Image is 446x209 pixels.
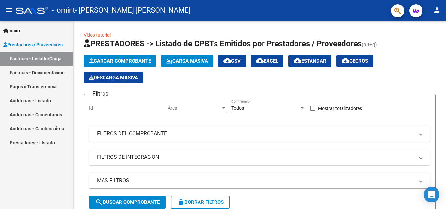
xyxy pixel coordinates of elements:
mat-panel-title: FILTROS DE INTEGRACION [97,154,414,161]
span: EXCEL [256,58,278,64]
mat-icon: menu [5,6,13,14]
span: - [PERSON_NAME] [PERSON_NAME] [75,3,191,18]
button: EXCEL [251,55,283,67]
span: Mostrar totalizadores [318,104,362,112]
h3: Filtros [89,89,112,98]
button: Buscar Comprobante [89,196,166,209]
span: Gecros [342,58,368,64]
span: Cargar Comprobante [89,58,151,64]
button: CSV [218,55,246,67]
span: Buscar Comprobante [95,199,160,205]
span: Prestadores / Proveedores [3,41,63,48]
button: Estandar [288,55,331,67]
mat-icon: person [433,6,441,14]
span: Estandar [294,58,326,64]
div: Open Intercom Messenger [424,187,439,202]
span: Inicio [3,27,20,34]
span: Descarga Masiva [89,75,138,81]
mat-expansion-panel-header: FILTROS DEL COMPROBANTE [89,126,430,142]
mat-panel-title: MAS FILTROS [97,177,414,184]
span: Borrar Filtros [177,199,224,205]
span: CSV [223,58,241,64]
span: Carga Masiva [166,58,208,64]
mat-icon: cloud_download [342,57,349,65]
span: (alt+q) [362,41,377,48]
span: Area [168,105,221,111]
span: PRESTADORES -> Listado de CPBTs Emitidos por Prestadores / Proveedores [84,39,362,48]
button: Descarga Masiva [84,72,143,83]
mat-panel-title: FILTROS DEL COMPROBANTE [97,130,414,137]
button: Carga Masiva [161,55,213,67]
span: Todos [231,105,244,111]
button: Borrar Filtros [171,196,230,209]
mat-icon: cloud_download [223,57,231,65]
mat-expansion-panel-header: FILTROS DE INTEGRACION [89,149,430,165]
mat-icon: delete [177,198,184,206]
a: Video tutorial [84,32,111,37]
mat-icon: cloud_download [256,57,264,65]
mat-icon: cloud_download [294,57,301,65]
button: Gecros [336,55,373,67]
span: - omint [52,3,75,18]
mat-icon: search [95,198,103,206]
button: Cargar Comprobante [84,55,156,67]
mat-expansion-panel-header: MAS FILTROS [89,173,430,188]
app-download-masive: Descarga masiva de comprobantes (adjuntos) [84,72,143,83]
